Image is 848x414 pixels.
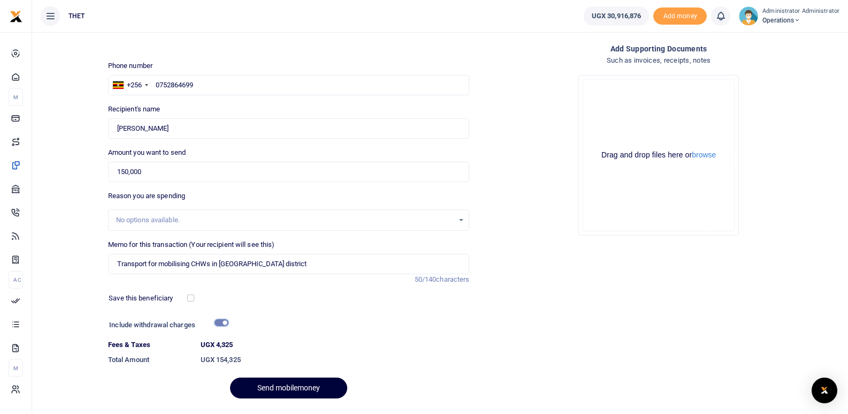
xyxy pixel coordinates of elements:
[692,151,716,159] button: browse
[230,378,347,398] button: Send mobilemoney
[584,6,649,26] a: UGX 30,916,876
[9,271,23,289] li: Ac
[478,43,839,55] h4: Add supporting Documents
[415,275,437,283] span: 50/140
[10,10,22,23] img: logo-small
[108,191,185,201] label: Reason you are spending
[109,321,224,329] h6: Include withdrawal charges
[762,7,839,16] small: Administrator Administrator
[201,340,233,350] label: UGX 4,325
[127,80,142,91] div: +256
[653,7,707,25] span: Add money
[583,150,734,160] div: Drag and drop files here or
[812,378,837,403] div: Open Intercom Messenger
[9,359,23,377] li: M
[108,254,470,274] input: Enter extra information
[116,215,454,225] div: No options available.
[579,6,653,26] li: Wallet ballance
[653,11,707,19] a: Add money
[109,76,151,95] div: Uganda: +256
[108,104,161,115] label: Recipient's name
[108,75,470,95] input: Enter phone number
[592,11,641,21] span: UGX 30,916,876
[108,61,152,71] label: Phone number
[109,293,173,304] label: Save this beneficiary
[478,55,839,66] h4: Such as invoices, receipts, notes
[108,356,192,364] h6: Total Amount
[108,162,470,182] input: UGX
[108,147,186,158] label: Amount you want to send
[762,16,839,25] span: Operations
[64,11,89,21] span: THET
[653,7,707,25] li: Toup your wallet
[201,356,470,364] h6: UGX 154,325
[104,340,196,350] dt: Fees & Taxes
[578,75,739,236] div: File Uploader
[739,6,758,26] img: profile-user
[436,275,469,283] span: characters
[9,88,23,106] li: M
[108,239,275,250] label: Memo for this transaction (Your recipient will see this)
[10,12,22,20] a: logo-small logo-large logo-large
[739,6,839,26] a: profile-user Administrator Administrator Operations
[108,118,470,139] input: Loading name...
